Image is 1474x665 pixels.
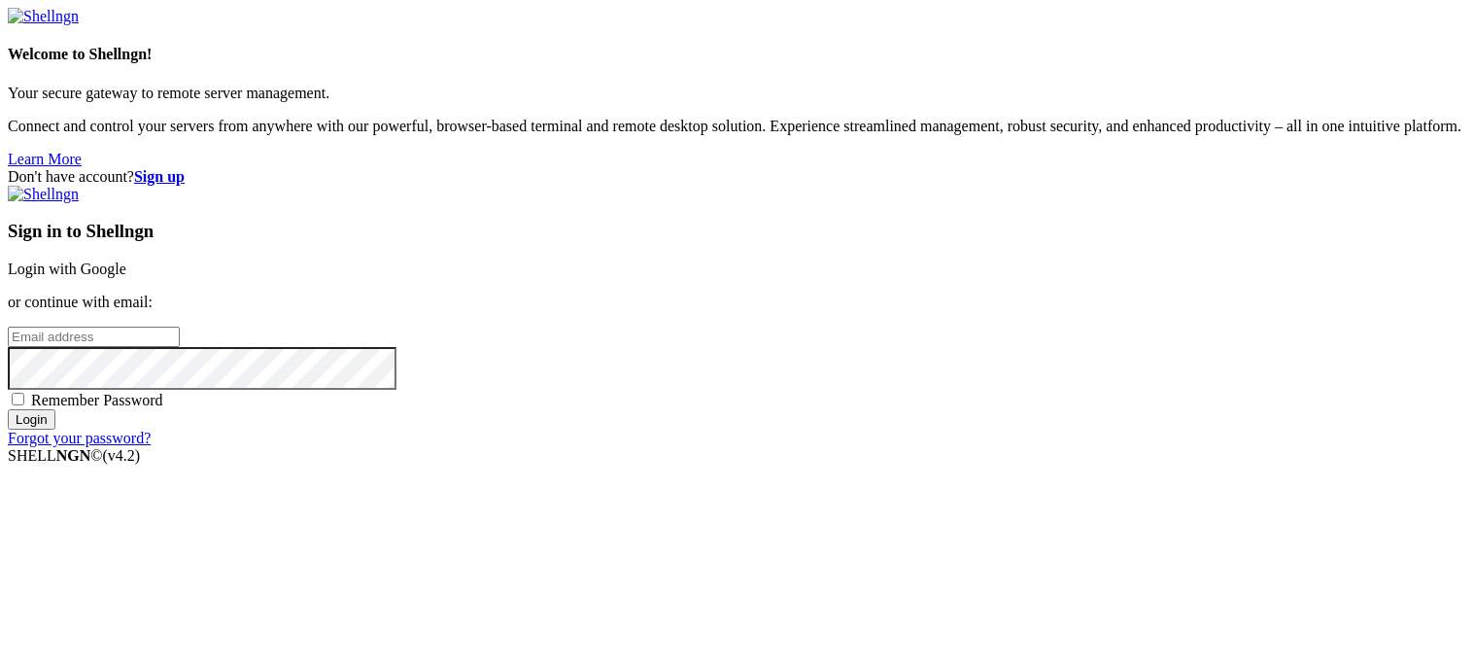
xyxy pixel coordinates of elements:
[8,430,151,446] a: Forgot your password?
[8,118,1466,135] p: Connect and control your servers from anywhere with our powerful, browser-based terminal and remo...
[134,168,185,185] a: Sign up
[103,447,141,464] span: 4.2.0
[12,393,24,405] input: Remember Password
[8,85,1466,102] p: Your secure gateway to remote server management.
[8,409,55,430] input: Login
[8,186,79,203] img: Shellngn
[8,46,1466,63] h4: Welcome to Shellngn!
[56,447,91,464] b: NGN
[31,392,163,408] span: Remember Password
[8,151,82,167] a: Learn More
[8,294,1466,311] p: or continue with email:
[8,447,140,464] span: SHELL ©
[8,221,1466,242] h3: Sign in to Shellngn
[8,8,79,25] img: Shellngn
[8,327,180,347] input: Email address
[8,261,126,277] a: Login with Google
[8,168,1466,186] div: Don't have account?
